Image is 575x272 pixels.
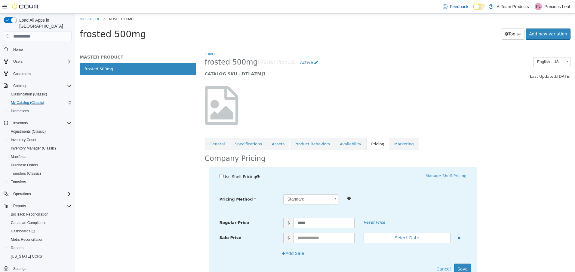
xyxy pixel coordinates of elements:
[8,145,58,152] a: Inventory Manager (Classic)
[531,3,533,10] p: |
[440,1,471,13] a: Feedback
[455,61,482,65] span: Last Updated:
[6,219,74,227] button: Canadian Compliance
[11,229,35,234] span: Dashboards
[8,244,26,252] a: Reports
[8,228,37,235] a: Dashboards
[497,3,529,10] p: A-Team Products
[8,211,72,218] span: BioTrack Reconciliation
[1,57,74,66] button: Users
[8,178,72,186] span: Transfers
[8,136,39,144] a: Inventory Count
[8,170,43,177] a: Transfers (Classic)
[11,146,56,151] span: Inventory Manager (Classic)
[8,128,48,135] a: Adjustments (Classic)
[6,107,74,115] button: Promotions
[11,202,72,210] span: Reports
[208,219,218,230] span: $
[358,250,379,261] button: Cancel
[5,3,25,8] a: My Catalog
[535,3,542,10] div: Precious Leaf
[144,183,181,188] span: Pricing Method
[222,44,246,55] a: Active
[11,58,72,65] span: Users
[8,219,49,226] a: Canadian Compliance
[13,192,31,196] span: Operations
[11,212,48,217] span: BioTrack Reconciliation
[8,91,50,98] a: Classification (Classic)
[544,3,570,10] p: Precious Leaf
[225,47,238,51] span: Active
[13,204,26,208] span: Reports
[458,44,495,54] a: English - US
[8,211,51,218] a: BioTrack Reconciliation
[13,59,23,64] span: Users
[8,162,41,169] a: Purchase Orders
[11,254,42,259] span: [US_STATE] CCRS
[5,49,121,62] a: frosted 500mg
[8,99,72,106] span: My Catalog (Classic)
[8,228,72,235] span: Dashboards
[11,138,36,142] span: Inventory Count
[1,69,74,78] button: Customers
[6,127,74,136] button: Adjustments (Classic)
[8,178,28,186] a: Transfers
[473,4,486,10] input: Dark Mode
[8,136,72,144] span: Inventory Count
[8,170,72,177] span: Transfers (Classic)
[130,141,191,150] h2: Company Pricing
[208,181,255,191] span: Standard
[1,45,74,53] button: Home
[8,236,72,243] span: Metrc Reconciliation
[6,252,74,261] button: [US_STATE] CCRS
[11,82,28,89] button: Catalog
[6,98,74,107] button: My Catalog (Classic)
[8,99,47,106] a: My Catalog (Classic)
[8,145,72,152] span: Inventory Manager (Classic)
[11,119,72,127] span: Inventory
[13,83,26,88] span: Catalog
[17,17,72,29] span: Load All Apps in [GEOGRAPHIC_DATA]
[11,92,47,97] span: Classification (Classic)
[6,153,74,161] button: Manifests
[6,169,74,178] button: Transfers (Classic)
[11,70,33,77] a: Customers
[1,119,74,127] button: Inventory
[11,180,26,184] span: Transfers
[260,124,291,137] a: Availability
[11,163,38,168] span: Purchase Orders
[314,124,343,137] a: Marketing
[11,202,28,210] button: Reports
[482,61,495,65] span: [DATE]
[1,202,74,210] button: Reports
[11,246,23,250] span: Reports
[11,154,26,159] span: Manifests
[458,44,487,53] span: English - US
[426,15,450,26] button: Tools
[13,47,23,52] span: Home
[288,207,310,211] em: Reset Price
[144,222,166,226] span: Sale Price
[11,190,72,198] span: Operations
[148,161,181,165] span: Use Shelf Pricing
[214,124,260,137] a: Product Behaviors
[11,70,72,77] span: Customers
[12,4,39,10] img: Cova
[11,46,25,53] a: Home
[13,266,26,271] span: Settings
[1,82,74,90] button: Catalog
[155,124,192,137] a: Specifications
[6,210,74,219] button: BioTrack Reconciliation
[8,107,72,115] span: Promotions
[208,181,263,191] a: Standard
[5,15,71,26] span: frosted 500mg
[130,44,183,53] span: frosted 500mg
[8,219,72,226] span: Canadian Compliance
[11,100,44,105] span: My Catalog (Classic)
[8,91,72,98] span: Classification (Classic)
[288,219,375,230] button: Select Date
[6,178,74,186] button: Transfers
[5,41,121,46] h5: MASTER PRODUCT
[11,82,72,89] span: Catalog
